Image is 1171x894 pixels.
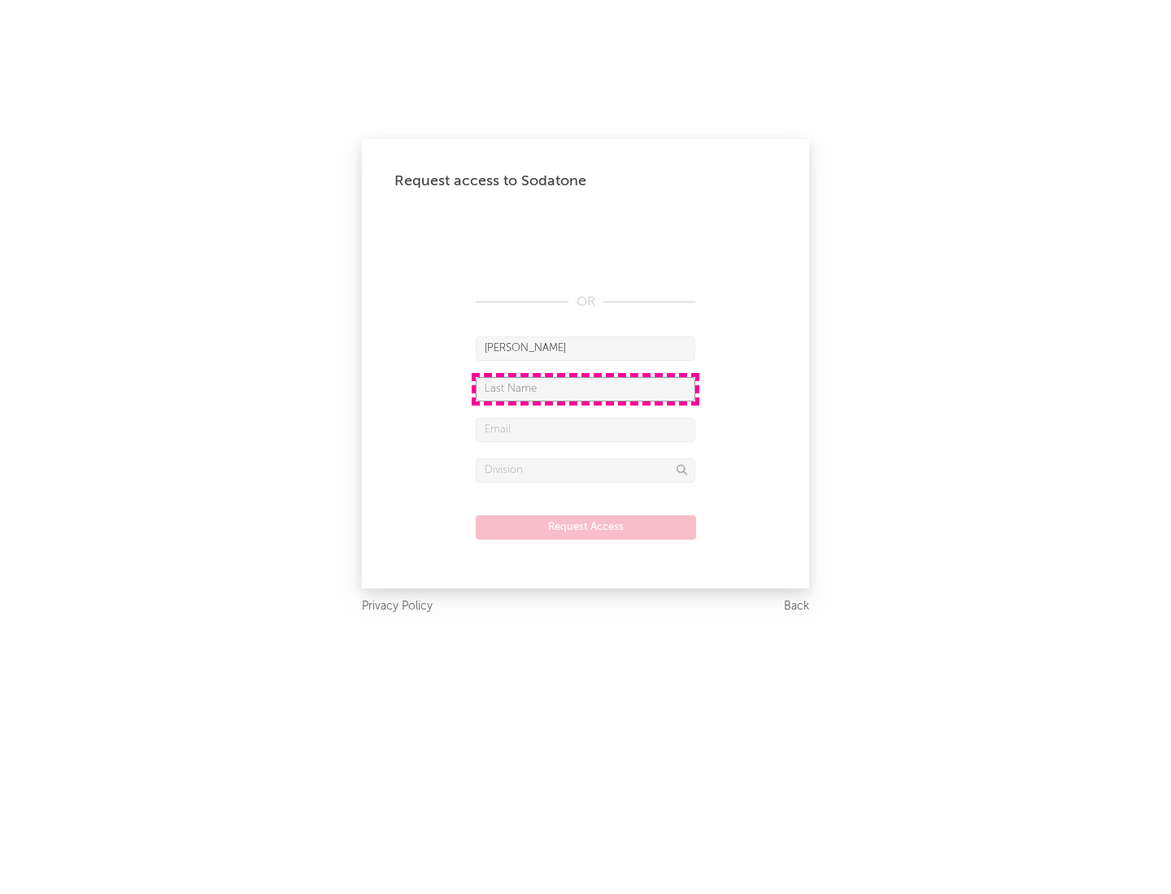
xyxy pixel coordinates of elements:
div: Request access to Sodatone [394,171,777,191]
input: First Name [476,336,695,361]
a: Back [784,597,809,617]
input: Last Name [476,377,695,401]
a: Privacy Policy [362,597,433,617]
div: OR [476,293,695,312]
button: Request Access [476,515,696,540]
input: Division [476,458,695,483]
input: Email [476,418,695,442]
